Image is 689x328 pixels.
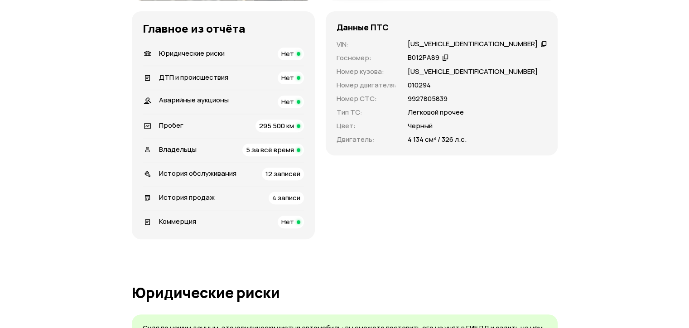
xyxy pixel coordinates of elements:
span: Нет [281,97,294,106]
h3: Главное из отчёта [143,22,304,35]
div: [US_VEHICLE_IDENTIFICATION_NUMBER] [408,39,538,49]
h4: Данные ПТС [337,22,389,32]
span: Юридические риски [159,48,225,58]
p: Двигатель : [337,135,397,145]
p: Номер двигателя : [337,80,397,90]
h1: Юридические риски [132,285,558,301]
p: Тип ТС : [337,107,397,117]
span: Коммерция [159,217,196,226]
span: Пробег [159,121,183,130]
span: 5 за всё время [246,145,294,154]
span: Нет [281,49,294,58]
p: 4 134 см³ / 326 л.с. [408,135,467,145]
p: Госномер : [337,53,397,63]
p: Номер кузова : [337,67,397,77]
span: Аварийные аукционы [159,95,229,105]
p: [US_VEHICLE_IDENTIFICATION_NUMBER] [408,67,538,77]
p: 010294 [408,80,431,90]
p: 9927805839 [408,94,448,104]
span: История продаж [159,193,215,202]
p: Легковой прочее [408,107,464,117]
p: Номер СТС : [337,94,397,104]
p: Цвет : [337,121,397,131]
span: 12 записей [265,169,300,178]
p: Черный [408,121,433,131]
span: Нет [281,73,294,82]
span: Владельцы [159,145,197,154]
span: 295 500 км [259,121,294,130]
span: История обслуживания [159,169,236,178]
span: Нет [281,217,294,227]
div: В012РА89 [408,53,439,63]
span: ДТП и происшествия [159,72,228,82]
p: VIN : [337,39,397,49]
span: 4 записи [272,193,300,203]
